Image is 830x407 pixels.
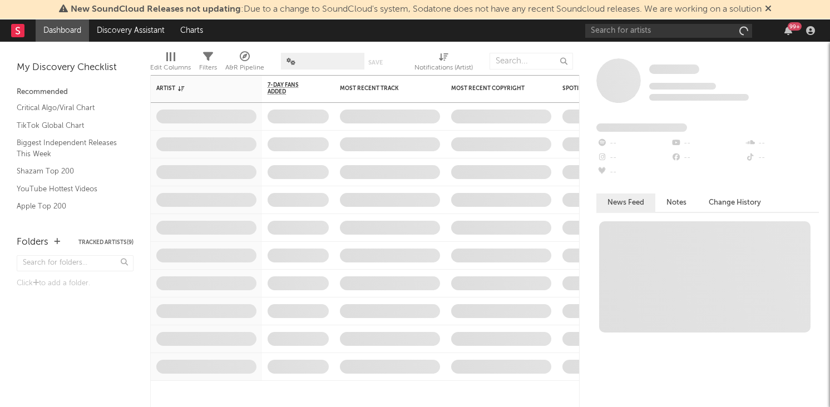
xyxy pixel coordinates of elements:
div: Notifications (Artist) [414,47,473,80]
a: YouTube Hottest Videos [17,183,122,195]
div: -- [670,151,744,165]
span: Some Artist [649,64,699,74]
div: Recommended [17,86,134,99]
button: News Feed [596,193,655,212]
input: Search... [490,53,573,70]
div: Folders [17,236,48,249]
div: -- [745,136,819,151]
div: Filters [199,61,217,75]
div: Edit Columns [150,47,191,80]
button: Notes [655,193,698,212]
div: -- [596,151,670,165]
span: Fans Added by Platform [596,123,687,132]
a: Critical Algo/Viral Chart [17,102,122,114]
div: Edit Columns [150,61,191,75]
a: Shazam Top 200 [17,165,122,177]
a: Apple Top 200 [17,200,122,212]
div: A&R Pipeline [225,47,264,80]
div: Click to add a folder. [17,277,134,290]
input: Search for folders... [17,255,134,271]
button: 99+ [784,26,792,35]
div: -- [596,165,670,180]
span: Tracking Since: [DATE] [649,83,716,90]
div: Notifications (Artist) [414,61,473,75]
div: My Discovery Checklist [17,61,134,75]
div: Spotify Monthly Listeners [562,85,646,92]
div: -- [745,151,819,165]
div: Most Recent Track [340,85,423,92]
div: Artist [156,85,240,92]
a: TikTok Global Chart [17,120,122,132]
a: Charts [172,19,211,42]
div: Filters [199,47,217,80]
a: Some Artist [649,64,699,75]
div: -- [670,136,744,151]
div: A&R Pipeline [225,61,264,75]
div: -- [596,136,670,151]
a: Dashboard [36,19,89,42]
span: New SoundCloud Releases not updating [71,5,241,14]
span: : Due to a change to SoundCloud's system, Sodatone does not have any recent Soundcloud releases. ... [71,5,762,14]
div: 99 + [788,22,802,31]
div: Most Recent Copyright [451,85,535,92]
a: Biggest Independent Releases This Week [17,137,122,160]
span: 0 fans last week [649,94,749,101]
span: 7-Day Fans Added [268,82,312,95]
button: Change History [698,193,772,212]
button: Save [368,59,383,66]
input: Search for artists [585,24,752,38]
button: Tracked Artists(9) [78,240,134,245]
a: Discovery Assistant [89,19,172,42]
span: Dismiss [765,5,772,14]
